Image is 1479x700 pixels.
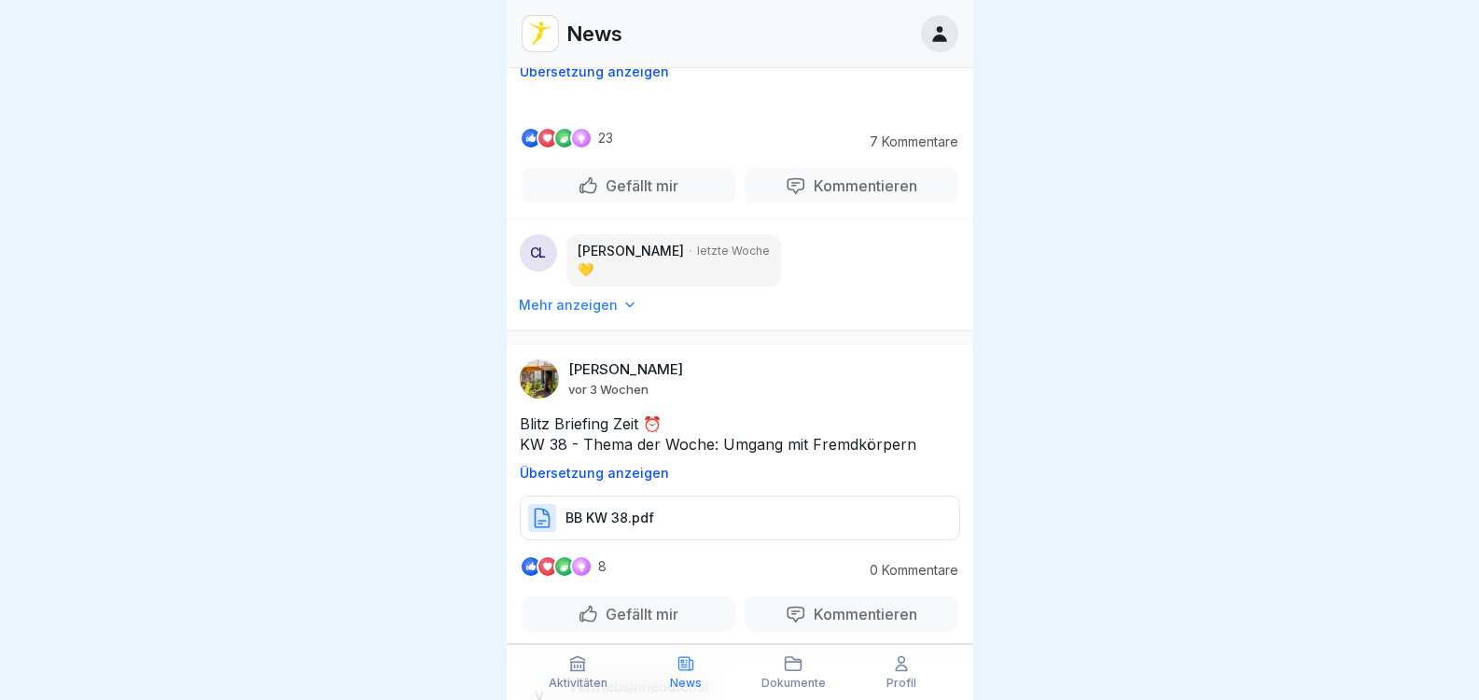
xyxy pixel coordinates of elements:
p: 0 Kommentare [856,563,958,578]
p: Übersetzung anzeigen [520,64,960,79]
p: 7 Kommentare [856,134,958,149]
p: Kommentieren [806,176,917,195]
div: CL [520,234,557,272]
p: Übersetzung anzeigen [520,466,960,481]
p: Blitz Briefing Zeit ⏰ KW 38 - Thema der Woche: Umgang mit Fremdkörpern [520,413,960,455]
p: BB KW 38.pdf [565,509,654,527]
p: 23 [598,131,613,146]
p: Kommentieren [806,605,917,623]
p: 8 [598,559,607,574]
p: Mehr anzeigen [519,296,618,315]
p: Gefällt mir [598,605,678,623]
p: [PERSON_NAME] [578,242,684,260]
a: BB KW 38.pdf [520,517,960,536]
img: vd4jgc378hxa8p7qw0fvrl7x.png [523,16,558,51]
p: Dokumente [761,677,826,690]
p: [PERSON_NAME] [568,361,683,378]
p: letzte Woche [697,243,770,259]
p: News [670,677,702,690]
p: 💛 [578,260,770,279]
p: Gefällt mir [598,176,678,195]
p: Aktivitäten [549,677,607,690]
p: Profil [886,677,916,690]
p: vor 3 Wochen [568,382,649,397]
p: News [566,21,622,46]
